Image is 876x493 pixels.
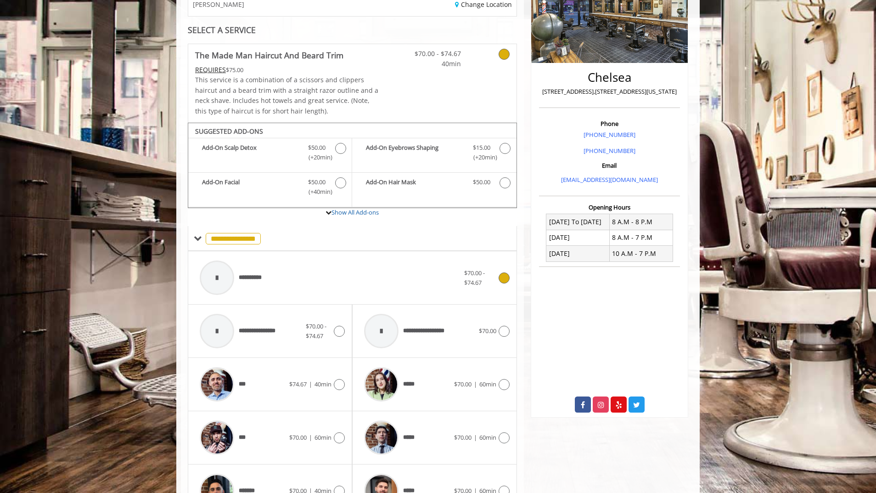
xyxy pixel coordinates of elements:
span: $70.00 - $74.67 [407,49,461,59]
span: 60min [314,433,331,442]
td: 10 A.M - 7 P.M [609,246,673,261]
h2: Chelsea [541,71,678,84]
span: $15.00 [473,143,490,153]
span: | [309,433,312,442]
b: Add-On Eyebrows Shaping [366,143,463,162]
span: This service needs some Advance to be paid before we block your appointment [195,65,226,74]
p: This service is a combination of a scissors and clippers haircut and a beard trim with a straight... [195,75,380,116]
td: 8 A.M - 8 P.M [609,214,673,230]
span: | [474,433,477,442]
p: [STREET_ADDRESS],[STREET_ADDRESS][US_STATE] [541,87,678,96]
td: [DATE] [546,246,610,261]
h3: Email [541,162,678,169]
label: Add-On Hair Mask [357,177,511,191]
div: The Made Man Haircut And Beard Trim Add-onS [188,123,517,208]
a: [EMAIL_ADDRESS][DOMAIN_NAME] [561,176,658,184]
h3: Opening Hours [539,204,680,210]
div: SELECT A SERVICE [188,26,517,34]
a: [PHONE_NUMBER] [584,130,635,139]
td: 8 A.M - 7 P.M [609,230,673,245]
b: Add-On Hair Mask [366,177,463,188]
span: [PERSON_NAME] [193,1,244,8]
td: [DATE] To [DATE] [546,214,610,230]
span: $50.00 [308,143,326,153]
b: Add-On Facial [202,177,299,197]
span: $70.00 [454,433,472,442]
b: Add-On Scalp Detox [202,143,299,162]
span: $70.00 [479,327,496,335]
span: (+40min ) [303,187,331,197]
span: $70.00 - $74.67 [464,269,485,287]
b: The Made Man Haircut And Beard Trim [195,49,343,62]
span: $50.00 [473,177,490,187]
span: 40min [314,380,331,388]
span: $70.00 [454,380,472,388]
span: $74.67 [289,380,307,388]
span: 40min [407,59,461,69]
span: $50.00 [308,177,326,187]
span: $70.00 - $74.67 [306,322,326,340]
span: 60min [479,433,496,442]
label: Add-On Eyebrows Shaping [357,143,511,164]
span: (+20min ) [468,153,495,162]
td: [DATE] [546,230,610,245]
h3: Phone [541,120,678,127]
b: SUGGESTED ADD-ONS [195,127,263,136]
a: [PHONE_NUMBER] [584,147,635,155]
label: Add-On Facial [193,177,347,199]
span: | [309,380,312,388]
label: Add-On Scalp Detox [193,143,347,164]
span: (+20min ) [303,153,331,162]
div: $75.00 [195,65,380,75]
span: | [474,380,477,388]
span: $70.00 [289,433,307,442]
span: 60min [479,380,496,388]
a: Show All Add-ons [331,208,379,216]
